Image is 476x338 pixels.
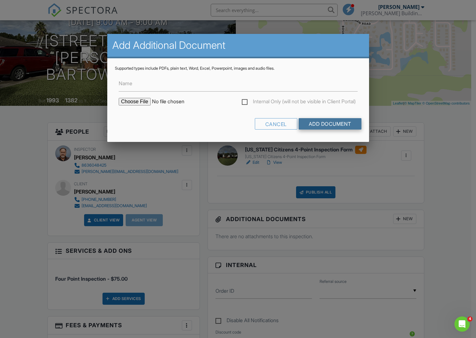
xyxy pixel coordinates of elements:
label: Name [119,80,132,87]
iframe: Intercom live chat [454,316,470,332]
h2: Add Additional Document [112,39,364,52]
div: Cancel [255,118,297,130]
span: 4 [467,316,473,322]
div: Supported types include PDFs, plain text, Word, Excel, Powerpoint, images and audio files. [115,66,361,71]
label: Internal Only (will not be visible in Client Portal) [242,99,356,106]
input: Add Document [299,118,361,130]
